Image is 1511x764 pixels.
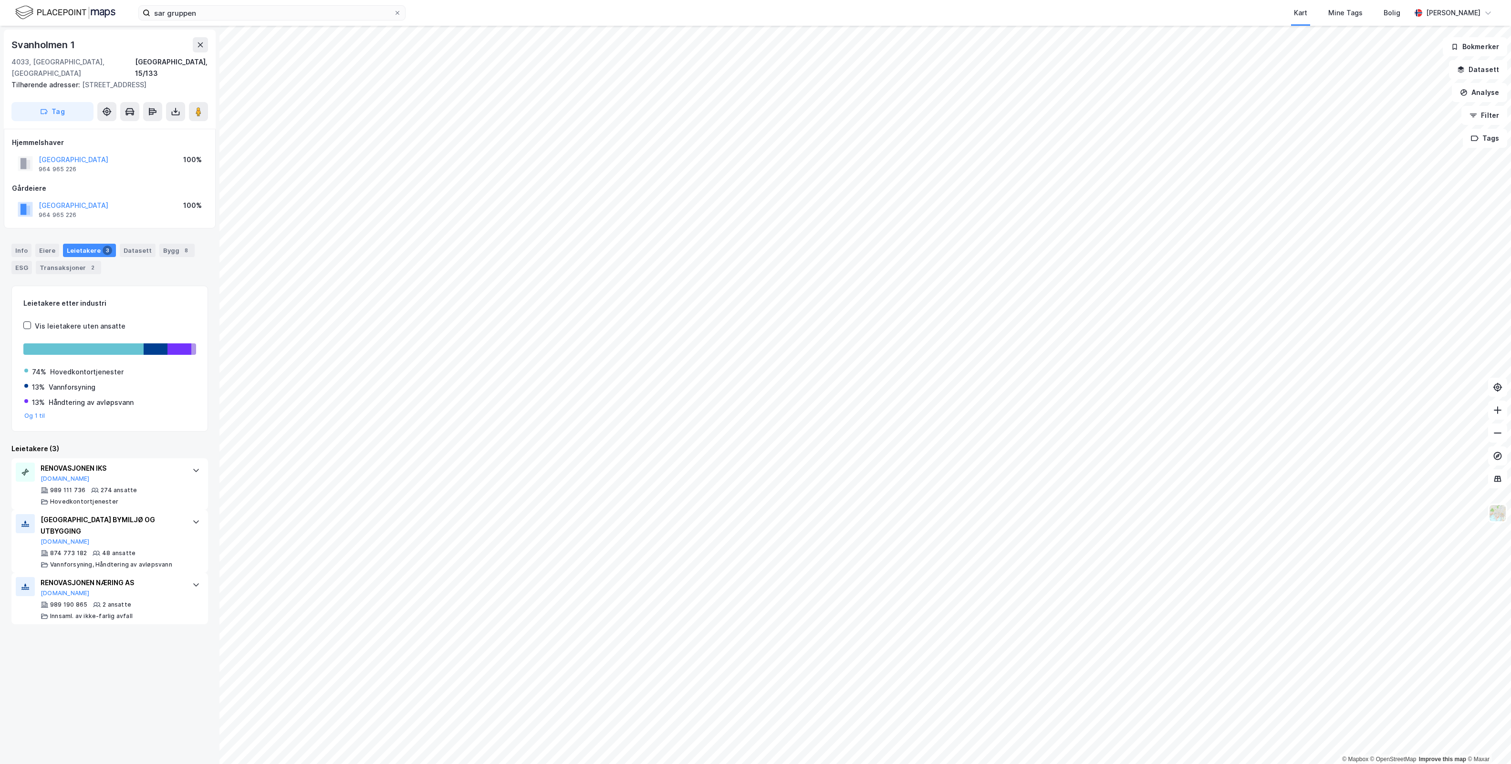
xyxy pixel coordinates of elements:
[39,211,76,219] div: 964 965 226
[50,561,172,568] div: Vannforsyning, Håndtering av avløpsvann
[181,246,191,255] div: 8
[11,102,94,121] button: Tag
[12,183,208,194] div: Gårdeiere
[101,486,137,494] div: 274 ansatte
[50,486,85,494] div: 989 111 736
[41,475,90,483] button: [DOMAIN_NAME]
[135,56,208,79] div: [GEOGRAPHIC_DATA], 15/133
[1426,7,1480,19] div: [PERSON_NAME]
[102,549,135,557] div: 48 ansatte
[1463,718,1511,764] div: Kontrollprogram for chat
[183,200,202,211] div: 100%
[88,263,97,272] div: 2
[1328,7,1363,19] div: Mine Tags
[49,397,134,408] div: Håndtering av avløpsvann
[49,382,95,393] div: Vannforsyning
[41,514,183,537] div: [GEOGRAPHIC_DATA] BYMILJØ OG UTBYGGING
[12,137,208,148] div: Hjemmelshaver
[120,244,156,257] div: Datasett
[23,298,196,309] div: Leietakere etter industri
[1342,756,1368,763] a: Mapbox
[183,154,202,165] div: 100%
[1443,37,1507,56] button: Bokmerker
[41,589,90,597] button: [DOMAIN_NAME]
[1419,756,1466,763] a: Improve this map
[11,37,77,52] div: Svanholmen 1
[63,244,116,257] div: Leietakere
[1463,718,1511,764] iframe: Chat Widget
[1489,504,1507,522] img: Z
[1461,106,1507,125] button: Filter
[24,412,45,420] button: Og 1 til
[50,601,87,609] div: 989 190 865
[1370,756,1417,763] a: OpenStreetMap
[50,498,118,506] div: Hovedkontortjenester
[15,4,115,21] img: logo.f888ab2527a4732fd821a326f86c7f29.svg
[50,366,124,378] div: Hovedkontortjenester
[1452,83,1507,102] button: Analyse
[1463,129,1507,148] button: Tags
[50,612,133,620] div: Innsaml. av ikke-farlig avfall
[11,56,135,79] div: 4033, [GEOGRAPHIC_DATA], [GEOGRAPHIC_DATA]
[1294,7,1307,19] div: Kart
[103,601,131,609] div: 2 ansatte
[41,577,183,588] div: RENOVASJONEN NÆRING AS
[36,261,101,274] div: Transaksjoner
[11,443,208,454] div: Leietakere (3)
[1449,60,1507,79] button: Datasett
[103,246,112,255] div: 3
[159,244,195,257] div: Bygg
[41,538,90,546] button: [DOMAIN_NAME]
[150,6,394,20] input: Søk på adresse, matrikkel, gårdeiere, leietakere eller personer
[11,244,31,257] div: Info
[50,549,87,557] div: 874 773 182
[35,320,125,332] div: Vis leietakere uten ansatte
[39,165,76,173] div: 964 965 226
[11,261,32,274] div: ESG
[11,79,200,91] div: [STREET_ADDRESS]
[35,244,59,257] div: Eiere
[32,397,45,408] div: 13%
[41,463,183,474] div: RENOVASJONEN IKS
[32,382,45,393] div: 13%
[32,366,46,378] div: 74%
[11,81,82,89] span: Tilhørende adresser:
[1384,7,1400,19] div: Bolig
